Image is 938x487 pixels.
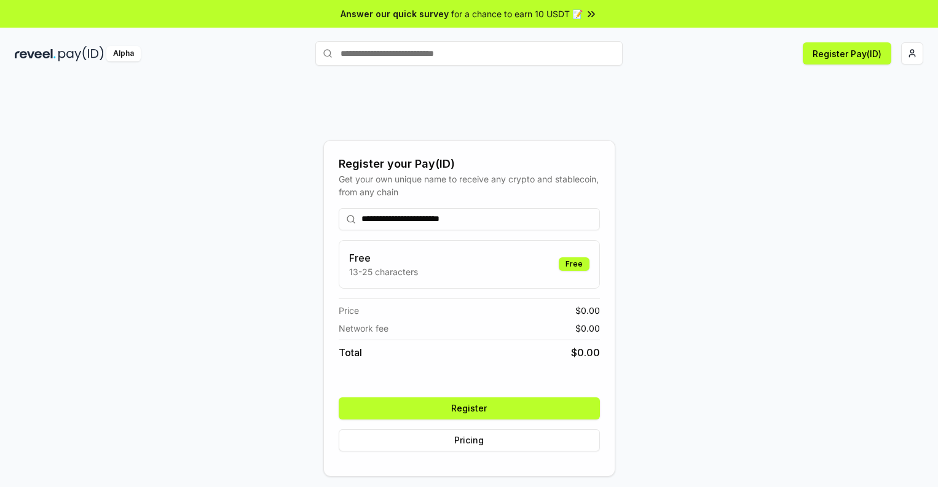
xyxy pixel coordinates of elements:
[349,251,418,265] h3: Free
[575,322,600,335] span: $ 0.00
[559,257,589,271] div: Free
[339,173,600,198] div: Get your own unique name to receive any crypto and stablecoin, from any chain
[339,397,600,419] button: Register
[571,345,600,360] span: $ 0.00
[339,322,388,335] span: Network fee
[339,304,359,317] span: Price
[339,345,362,360] span: Total
[451,7,583,20] span: for a chance to earn 10 USDT 📝
[106,46,141,61] div: Alpha
[15,46,56,61] img: reveel_dark
[575,304,600,317] span: $ 0.00
[803,42,891,64] button: Register Pay(ID)
[58,46,104,61] img: pay_id
[341,7,449,20] span: Answer our quick survey
[339,429,600,451] button: Pricing
[339,155,600,173] div: Register your Pay(ID)
[349,265,418,278] p: 13-25 characters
